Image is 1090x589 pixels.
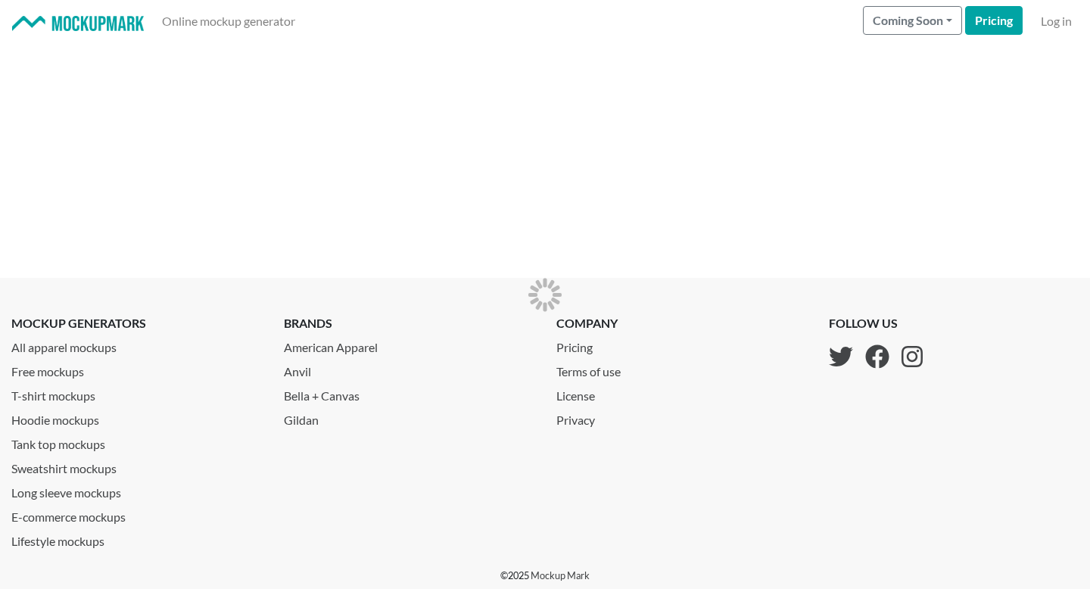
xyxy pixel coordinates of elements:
a: Pricing [556,332,633,357]
a: Privacy [556,405,633,429]
a: Sweatshirt mockups [11,453,261,478]
a: Free mockups [11,357,261,381]
a: Lifestyle mockups [11,526,261,550]
a: Mockup Mark [531,569,590,581]
a: T-shirt mockups [11,381,261,405]
a: Online mockup generator [156,6,301,36]
a: Anvil [284,357,534,381]
p: follow us [829,314,923,332]
a: Tank top mockups [11,429,261,453]
a: Log in [1035,6,1078,36]
p: company [556,314,633,332]
a: Long sleeve mockups [11,478,261,502]
a: All apparel mockups [11,332,261,357]
p: brands [284,314,534,332]
button: Coming Soon [863,6,962,35]
a: Hoodie mockups [11,405,261,429]
a: Pricing [965,6,1023,35]
a: Gildan [284,405,534,429]
p: mockup generators [11,314,261,332]
a: License [556,381,633,405]
a: American Apparel [284,332,534,357]
a: E-commerce mockups [11,502,261,526]
p: © 2025 [500,569,590,583]
a: Terms of use [556,357,633,381]
a: Bella + Canvas [284,381,534,405]
img: Mockup Mark [12,16,144,32]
